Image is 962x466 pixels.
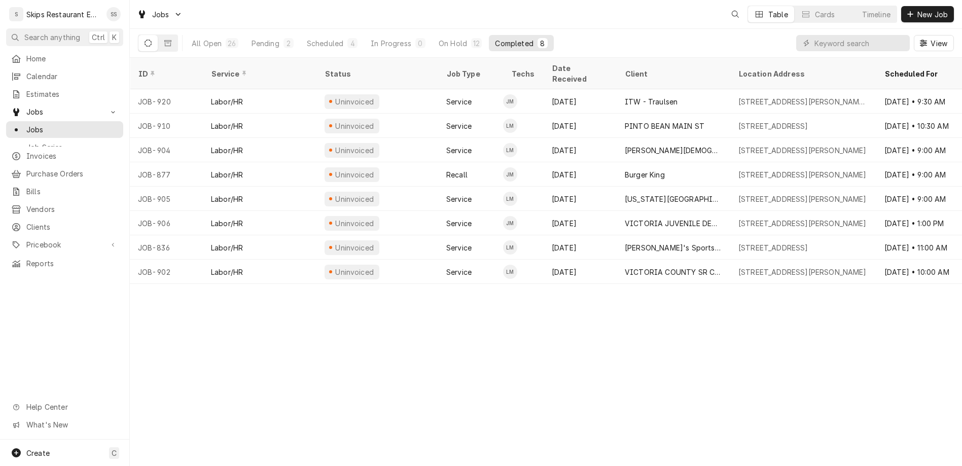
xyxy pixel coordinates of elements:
span: Bills [26,186,118,197]
div: [STREET_ADDRESS][PERSON_NAME][PERSON_NAME] [738,96,868,107]
div: All Open [192,38,222,49]
div: In Progress [371,38,411,49]
div: JM [503,167,517,182]
div: Date Received [552,63,607,84]
div: Uninvoiced [334,169,375,180]
div: Client [625,68,720,79]
div: Skips Restaurant Equipment [26,9,101,20]
a: Clients [6,219,123,235]
div: [DATE] [544,162,617,187]
div: [DATE] [544,89,617,114]
button: View [914,35,954,51]
a: Invoices [6,148,123,164]
div: [STREET_ADDRESS][PERSON_NAME] [738,267,867,277]
span: Create [26,449,50,457]
div: Uninvoiced [334,194,375,204]
button: New Job [901,6,954,22]
div: LM [503,119,517,133]
div: Recall [446,169,468,180]
div: JOB-910 [130,114,203,138]
div: Uninvoiced [334,145,375,156]
div: Labor/HR [211,218,243,229]
div: Service [446,242,472,253]
a: Bills [6,183,123,200]
div: JOB-906 [130,211,203,235]
div: Uninvoiced [334,267,375,277]
div: Completed [495,38,533,49]
div: Techs [511,68,536,79]
div: ITW - Traulsen [625,96,678,107]
div: Longino Monroe's Avatar [503,119,517,133]
div: Service [211,68,306,79]
a: Vendors [6,201,123,218]
span: Search anything [24,32,80,43]
div: Scheduled [307,38,343,49]
div: Jason Marroquin's Avatar [503,216,517,230]
span: Help Center [26,402,117,412]
div: JOB-902 [130,260,203,284]
div: LM [503,265,517,279]
div: JOB-904 [130,138,203,162]
div: Uninvoiced [334,218,375,229]
div: Service [446,194,472,204]
div: Longino Monroe's Avatar [503,240,517,255]
a: Jobs [6,121,123,138]
div: Service [446,121,472,131]
div: Service [446,145,472,156]
div: 26 [228,38,236,49]
div: S [9,7,23,21]
div: Cards [815,9,835,20]
span: Clients [26,222,118,232]
div: [STREET_ADDRESS] [738,121,808,131]
div: VICTORIA JUVENILE DETENTION CTR [625,218,722,229]
a: Home [6,50,123,67]
div: Jason Marroquin's Avatar [503,167,517,182]
div: Jason Marroquin's Avatar [503,94,517,109]
div: LM [503,240,517,255]
div: Uninvoiced [334,96,375,107]
div: [PERSON_NAME][DEMOGRAPHIC_DATA] [625,145,722,156]
span: What's New [26,419,117,430]
div: Burger King [625,169,665,180]
a: Go to Jobs [133,6,187,23]
div: PINTO BEAN MAIN ST [625,121,704,131]
div: Labor/HR [211,121,243,131]
span: Job Series [26,142,118,153]
div: [STREET_ADDRESS] [738,242,808,253]
span: Jobs [26,124,118,135]
span: Estimates [26,89,118,99]
div: Service [446,96,472,107]
span: Purchase Orders [26,168,118,179]
a: Purchase Orders [6,165,123,182]
div: Labor/HR [211,96,243,107]
div: 0 [417,38,423,49]
div: Longino Monroe's Avatar [503,192,517,206]
div: Location Address [738,68,866,79]
div: Job Type [446,68,495,79]
div: Labor/HR [211,169,243,180]
div: JOB-905 [130,187,203,211]
button: Open search [727,6,743,22]
div: [STREET_ADDRESS][PERSON_NAME] [738,145,867,156]
div: [DATE] [544,187,617,211]
a: Calendar [6,68,123,85]
span: Ctrl [92,32,105,43]
div: JM [503,94,517,109]
a: Job Series [6,139,123,156]
div: ID [138,68,193,79]
div: Labor/HR [211,145,243,156]
div: [DATE] [544,235,617,260]
div: Table [768,9,788,20]
span: Home [26,53,118,64]
a: Go to What's New [6,416,123,433]
div: JOB-920 [130,89,203,114]
div: [STREET_ADDRESS][PERSON_NAME] [738,194,867,204]
div: Service [446,218,472,229]
input: Keyword search [814,35,905,51]
div: 8 [540,38,546,49]
span: View [929,38,949,49]
div: LM [503,192,517,206]
div: Labor/HR [211,194,243,204]
div: Longino Monroe's Avatar [503,265,517,279]
div: [DATE] [544,114,617,138]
